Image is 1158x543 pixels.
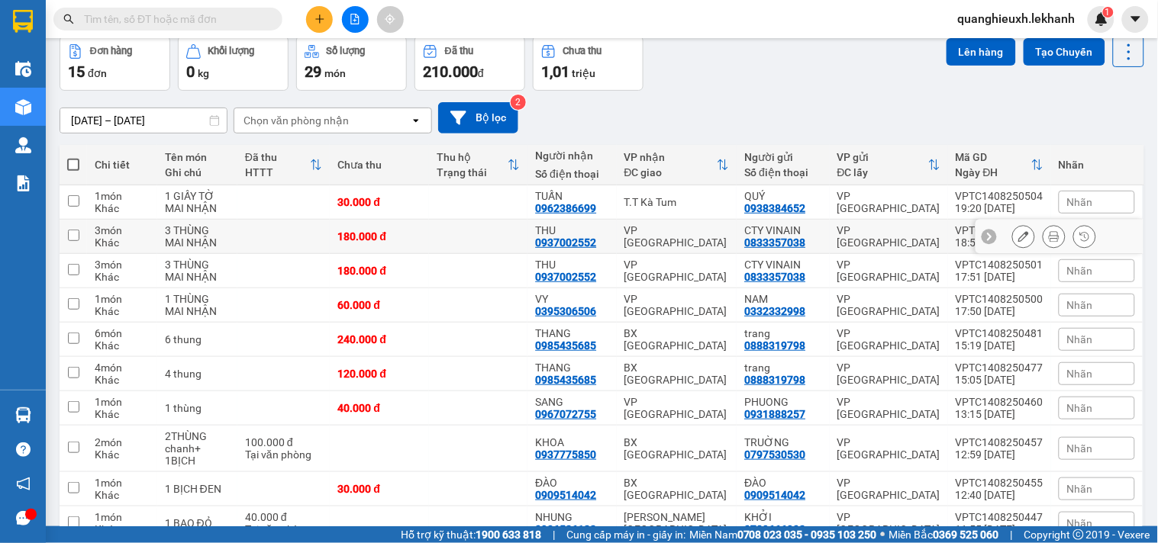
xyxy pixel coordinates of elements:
[324,67,346,79] span: món
[956,305,1043,317] div: 17:50 [DATE]
[95,236,150,249] div: Khác
[16,511,31,525] span: message
[624,511,730,535] div: [PERSON_NAME][GEOGRAPHIC_DATA]
[744,408,805,420] div: 0931888257
[1103,7,1114,18] sup: 1
[1067,402,1093,414] span: Nhãn
[535,361,608,374] div: THANG
[165,259,230,271] div: 3 THÙNG
[535,448,596,461] div: 0937775850
[337,230,421,243] div: 180.000 đ
[60,108,227,133] input: Select a date range.
[350,14,360,24] span: file-add
[624,196,730,208] div: T.T Kà Tum
[476,529,541,541] strong: 1900 633 818
[948,145,1051,185] th: Toggle SortBy
[95,408,150,420] div: Khác
[744,202,805,214] div: 0938384652
[245,436,322,448] div: 100.000 đ
[15,99,31,115] img: warehouse-icon
[95,339,150,352] div: Khác
[946,9,1088,28] span: quanghieuxh.lekhanh
[744,293,821,305] div: NAM
[1129,12,1143,26] span: caret-down
[956,190,1043,202] div: VPTC1408250504
[165,305,230,317] div: MAI NHẬN
[1067,483,1093,495] span: Nhãn
[535,259,608,271] div: THU
[245,448,322,461] div: Tại văn phòng
[1067,368,1093,380] span: Nhãn
[744,224,821,236] div: CTY VINAIN
[572,67,595,79] span: triệu
[535,339,596,352] div: 0985435685
[881,532,885,538] span: ⚪️
[337,402,421,414] div: 40.000 đ
[744,523,805,535] div: 0789666902
[744,166,821,178] div: Số điện thoại
[16,477,31,491] span: notification
[624,327,730,352] div: BX [GEOGRAPHIC_DATA]
[535,168,608,180] div: Số điện thoại
[1067,196,1093,208] span: Nhãn
[744,271,805,283] div: 0833357038
[689,526,877,543] span: Miền Nam
[566,526,685,543] span: Cung cấp máy in - giấy in:
[84,11,264,27] input: Tìm tên, số ĐT hoặc mã đơn
[837,166,928,178] div: ĐC lấy
[553,526,555,543] span: |
[165,190,230,202] div: 1 GIẤY TỜ
[337,368,421,380] div: 120.000 đ
[165,483,230,495] div: 1 BỊCH ĐEN
[95,448,150,461] div: Khác
[437,166,508,178] div: Trạng thái
[245,166,310,178] div: HTTT
[535,436,608,448] div: KHOA
[1105,7,1111,18] span: 1
[956,448,1043,461] div: 12:59 [DATE]
[306,6,333,33] button: plus
[1067,442,1093,455] span: Nhãn
[245,151,310,163] div: Đã thu
[535,374,596,386] div: 0985435685
[744,374,805,386] div: 0888319798
[744,327,821,339] div: trang
[744,236,805,249] div: 0833357038
[744,339,805,352] div: 0888319798
[95,327,150,339] div: 6 món
[956,224,1043,236] div: VPTC1408250503
[533,36,644,91] button: Chưa thu1,01 triệu
[198,67,209,79] span: kg
[88,67,107,79] span: đơn
[535,305,596,317] div: 0395306506
[535,511,608,523] div: NHUNG
[1067,265,1093,277] span: Nhãn
[95,305,150,317] div: Khác
[1012,225,1035,248] div: Sửa đơn hàng
[744,259,821,271] div: CTY VINAIN
[744,477,821,489] div: ĐÀO
[956,259,1043,271] div: VPTC1408250501
[956,271,1043,283] div: 17:51 [DATE]
[401,526,541,543] span: Hỗ trợ kỹ thuật:
[165,368,230,380] div: 4 thung
[511,95,526,110] sup: 2
[337,265,421,277] div: 180.000 đ
[1067,333,1093,345] span: Nhãn
[95,511,150,523] div: 1 món
[95,361,150,374] div: 4 món
[1122,6,1149,33] button: caret-down
[744,511,821,523] div: KHỞI
[1059,159,1135,171] div: Nhãn
[947,38,1016,66] button: Lên hàng
[377,6,404,33] button: aim
[423,63,478,81] span: 210.000
[535,149,608,162] div: Người nhận
[95,293,150,305] div: 1 món
[535,477,608,489] div: ĐÀO
[837,396,940,420] div: VP [GEOGRAPHIC_DATA]
[535,271,596,283] div: 0937002552
[744,190,821,202] div: QUÝ
[95,489,150,501] div: Khác
[535,523,596,535] div: 0936526122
